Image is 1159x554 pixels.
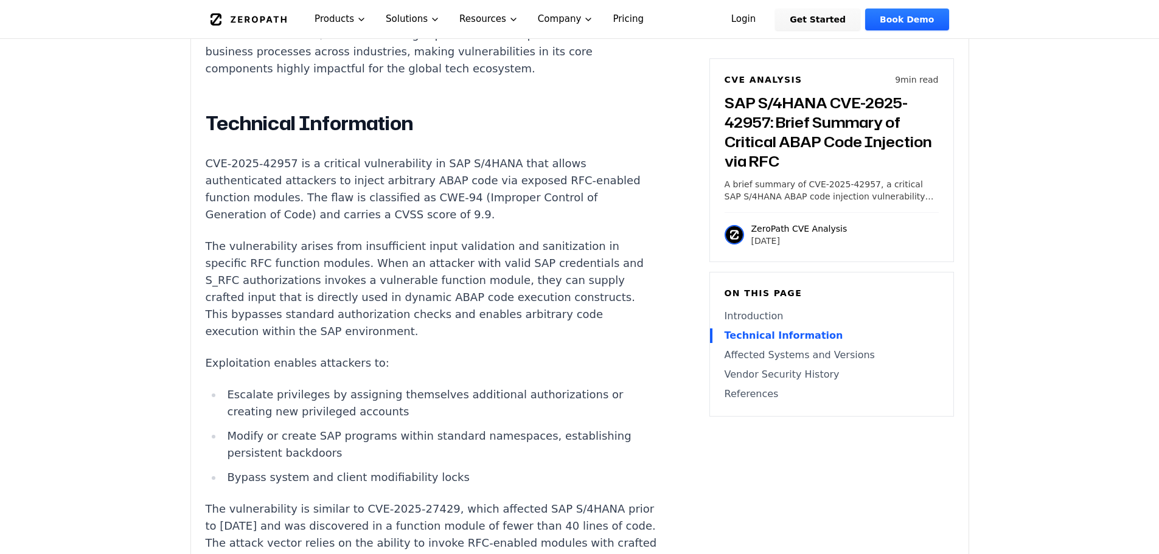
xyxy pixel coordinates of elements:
[223,386,658,420] li: Escalate privileges by assigning themselves additional authorizations or creating new privileged ...
[725,287,939,299] h6: On this page
[717,9,771,30] a: Login
[206,238,658,340] p: The vulnerability arises from insufficient input validation and sanitization in specific RFC func...
[725,328,939,343] a: Technical Information
[223,428,658,462] li: Modify or create SAP programs within standard namespaces, establishing persistent backdoors
[751,223,847,235] p: ZeroPath CVE Analysis
[725,178,939,203] p: A brief summary of CVE-2025-42957, a critical SAP S/4HANA ABAP code injection vulnerability via R...
[725,367,939,382] a: Vendor Security History
[206,9,658,77] p: SAP SE is a dominant force in enterprise software, with over 440,000 customers worldwide and SAP ...
[751,235,847,247] p: [DATE]
[206,155,658,223] p: CVE-2025-42957 is a critical vulnerability in SAP S/4HANA that allows authenticated attackers to ...
[865,9,948,30] a: Book Demo
[725,309,939,324] a: Introduction
[895,74,938,86] p: 9 min read
[725,348,939,362] a: Affected Systems and Versions
[206,355,658,372] p: Exploitation enables attackers to:
[206,111,658,136] h2: Technical Information
[725,93,939,171] h3: SAP S/4HANA CVE-2025-42957: Brief Summary of Critical ABAP Code Injection via RFC
[775,9,860,30] a: Get Started
[223,469,658,486] li: Bypass system and client modifiability locks
[725,74,802,86] h6: CVE Analysis
[725,387,939,401] a: References
[725,225,744,244] img: ZeroPath CVE Analysis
